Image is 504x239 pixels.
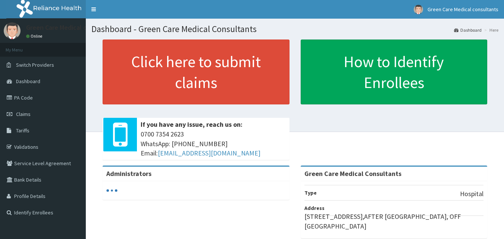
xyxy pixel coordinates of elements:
[304,205,325,211] b: Address
[16,62,54,68] span: Switch Providers
[106,185,118,196] svg: audio-loading
[301,40,488,104] a: How to Identify Enrollees
[91,24,498,34] h1: Dashboard - Green Care Medical Consultants
[16,127,29,134] span: Tariffs
[4,22,21,39] img: User Image
[454,27,482,33] a: Dashboard
[428,6,498,13] span: Green Care Medical consultants
[414,5,423,14] img: User Image
[26,24,118,31] p: Green Care Medical consultants
[106,169,151,178] b: Administrators
[16,78,40,85] span: Dashboard
[158,149,260,157] a: [EMAIL_ADDRESS][DOMAIN_NAME]
[304,169,401,178] strong: Green Care Medical Consultants
[26,34,44,39] a: Online
[103,40,289,104] a: Click here to submit claims
[304,189,317,196] b: Type
[141,120,242,129] b: If you have any issue, reach us on:
[141,129,286,158] span: 0700 7354 2623 WhatsApp: [PHONE_NUMBER] Email:
[482,27,498,33] li: Here
[304,212,484,231] p: [STREET_ADDRESS],AFTER [GEOGRAPHIC_DATA], OFF [GEOGRAPHIC_DATA]
[460,189,483,199] p: Hospital
[16,111,31,117] span: Claims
